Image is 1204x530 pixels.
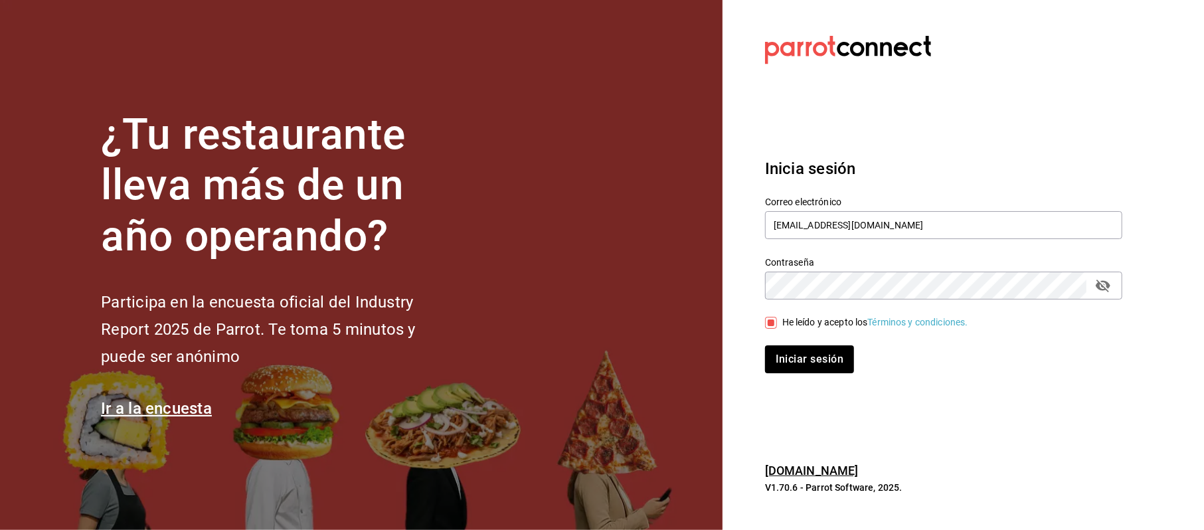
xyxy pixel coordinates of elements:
[765,211,1122,239] input: Ingresa tu correo electrónico
[101,289,460,370] h2: Participa en la encuesta oficial del Industry Report 2025 de Parrot. Te toma 5 minutos y puede se...
[765,197,1122,207] label: Correo electrónico
[101,399,212,418] a: Ir a la encuesta
[765,464,859,478] a: [DOMAIN_NAME]
[765,481,1122,494] p: V1.70.6 - Parrot Software, 2025.
[101,110,460,262] h1: ¿Tu restaurante lleva más de un año operando?
[1092,274,1114,297] button: passwordField
[765,157,1122,181] h3: Inicia sesión
[868,317,968,327] a: Términos y condiciones.
[765,258,1122,267] label: Contraseña
[765,345,854,373] button: Iniciar sesión
[782,315,968,329] div: He leído y acepto los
